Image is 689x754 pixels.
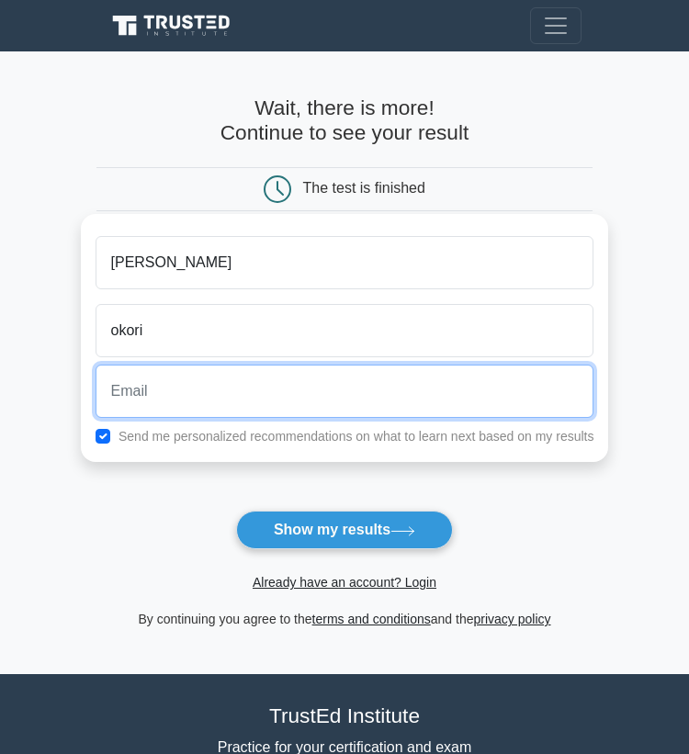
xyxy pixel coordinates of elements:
input: First name [96,236,594,289]
label: Send me personalized recommendations on what to learn next based on my results [119,429,594,444]
button: Toggle navigation [530,7,582,44]
button: Show my results [236,511,453,549]
h4: TrustEd Institute [107,703,582,728]
a: terms and conditions [312,612,431,626]
a: privacy policy [474,612,551,626]
div: The test is finished [303,181,425,197]
h4: Wait, there is more! Continue to see your result [81,96,609,145]
input: Email [96,365,594,418]
input: Last name [96,304,594,357]
div: By continuing you agree to the and the [70,608,620,630]
a: Already have an account? Login [253,575,436,590]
